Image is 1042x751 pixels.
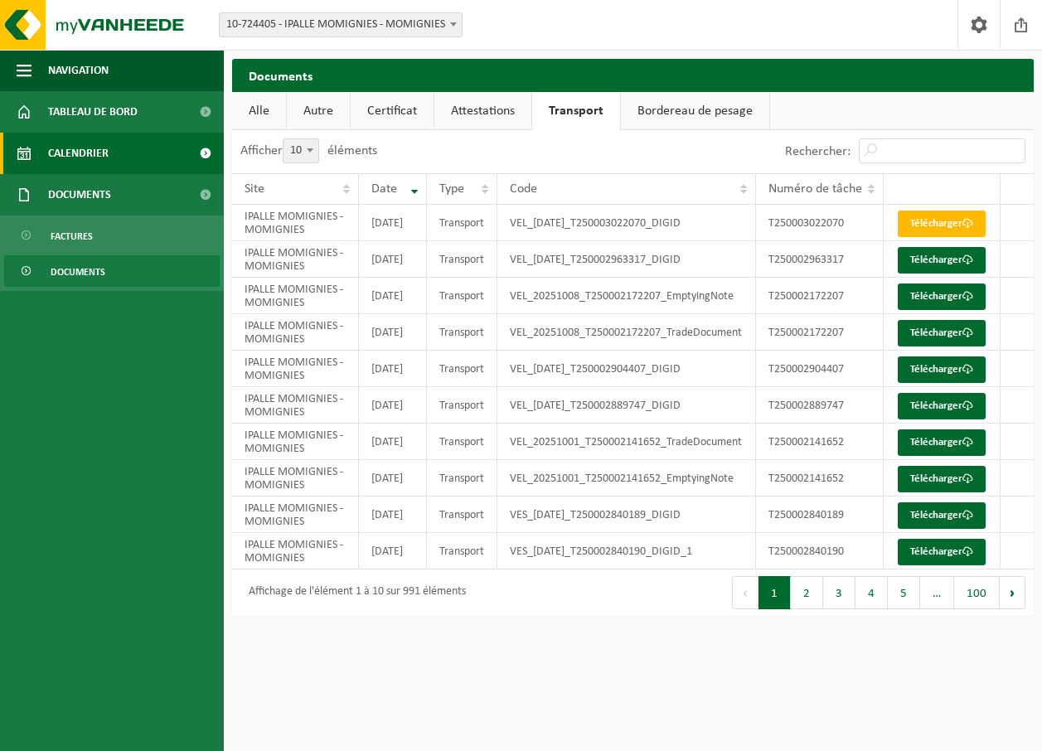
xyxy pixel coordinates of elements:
td: T250002172207 [756,314,884,351]
span: Documents [51,256,105,288]
td: [DATE] [359,424,427,460]
td: T250002172207 [756,278,884,314]
span: 10 [283,138,319,163]
td: [DATE] [359,460,427,497]
td: Transport [427,351,497,387]
td: T250002963317 [756,241,884,278]
button: 100 [954,576,1000,609]
td: T250002141652 [756,424,884,460]
span: Factures [51,220,93,252]
td: IPALLE MOMIGNIES - MOMIGNIES [232,533,359,569]
td: [DATE] [359,205,427,241]
td: VES_[DATE]_T250002840189_DIGID [497,497,756,533]
span: … [920,576,954,609]
a: Alle [232,92,286,130]
h2: Documents [232,59,1034,91]
td: IPALLE MOMIGNIES - MOMIGNIES [232,241,359,278]
td: Transport [427,424,497,460]
button: 1 [758,576,791,609]
td: VEL_20251001_T250002141652_EmptyingNote [497,460,756,497]
a: Télécharger [898,320,986,346]
td: [DATE] [359,497,427,533]
a: Télécharger [898,502,986,529]
label: Afficher éléments [240,144,377,157]
td: Transport [427,205,497,241]
td: IPALLE MOMIGNIES - MOMIGNIES [232,205,359,241]
td: T250002141652 [756,460,884,497]
td: Transport [427,460,497,497]
td: Transport [427,387,497,424]
a: Autre [287,92,350,130]
a: Certificat [351,92,434,130]
td: [DATE] [359,387,427,424]
td: [DATE] [359,314,427,351]
td: IPALLE MOMIGNIES - MOMIGNIES [232,278,359,314]
td: VES_[DATE]_T250002840190_DIGID_1 [497,533,756,569]
td: [DATE] [359,351,427,387]
button: 3 [823,576,855,609]
td: T250002840189 [756,497,884,533]
span: Numéro de tâche [768,182,862,196]
td: VEL_20251008_T250002172207_TradeDocument [497,314,756,351]
td: VEL_[DATE]_T250002904407_DIGID [497,351,756,387]
button: 4 [855,576,888,609]
a: Télécharger [898,356,986,383]
td: VEL_[DATE]_T250002889747_DIGID [497,387,756,424]
td: T250002889747 [756,387,884,424]
span: Calendrier [48,133,109,174]
label: Rechercher: [785,145,851,158]
td: T250002840190 [756,533,884,569]
span: Code [510,182,537,196]
span: Documents [48,174,111,216]
td: VEL_[DATE]_T250002963317_DIGID [497,241,756,278]
a: Télécharger [898,393,986,419]
td: [DATE] [359,278,427,314]
span: 10-724405 - IPALLE MOMIGNIES - MOMIGNIES [220,13,462,36]
td: Transport [427,497,497,533]
td: VEL_[DATE]_T250003022070_DIGID [497,205,756,241]
a: Documents [4,255,220,287]
a: Attestations [434,92,531,130]
button: Next [1000,576,1025,609]
a: Télécharger [898,466,986,492]
span: Site [245,182,264,196]
td: Transport [427,533,497,569]
a: Télécharger [898,429,986,456]
span: 10-724405 - IPALLE MOMIGNIES - MOMIGNIES [219,12,463,37]
button: Previous [732,576,758,609]
td: IPALLE MOMIGNIES - MOMIGNIES [232,424,359,460]
td: VEL_20251001_T250002141652_TradeDocument [497,424,756,460]
td: T250003022070 [756,205,884,241]
span: Navigation [48,50,109,91]
span: Tableau de bord [48,91,138,133]
td: IPALLE MOMIGNIES - MOMIGNIES [232,460,359,497]
td: Transport [427,314,497,351]
td: IPALLE MOMIGNIES - MOMIGNIES [232,351,359,387]
td: IPALLE MOMIGNIES - MOMIGNIES [232,387,359,424]
div: Affichage de l'élément 1 à 10 sur 991 éléments [240,578,466,608]
a: Télécharger [898,283,986,310]
span: Date [371,182,397,196]
td: IPALLE MOMIGNIES - MOMIGNIES [232,314,359,351]
button: 2 [791,576,823,609]
a: Bordereau de pesage [621,92,769,130]
td: Transport [427,241,497,278]
a: Factures [4,220,220,251]
button: 5 [888,576,920,609]
td: Transport [427,278,497,314]
a: Télécharger [898,211,986,237]
a: Télécharger [898,247,986,274]
td: T250002904407 [756,351,884,387]
td: [DATE] [359,533,427,569]
a: Transport [532,92,620,130]
td: [DATE] [359,241,427,278]
span: 10 [284,139,318,162]
td: IPALLE MOMIGNIES - MOMIGNIES [232,497,359,533]
a: Télécharger [898,539,986,565]
td: VEL_20251008_T250002172207_EmptyingNote [497,278,756,314]
span: Type [439,182,464,196]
